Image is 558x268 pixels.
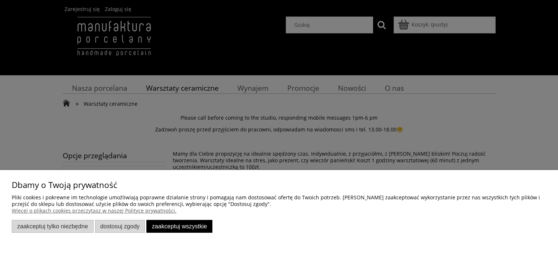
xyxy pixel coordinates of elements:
button: Zaakceptuj wszystkie [146,220,212,233]
p: Pliki cookies i pokrewne im technologie umożliwiają poprawne działanie strony i pomagają nam dost... [12,194,546,207]
p: Dbamy o Twoją prywatność [12,182,546,188]
button: Zaakceptuj tylko niezbędne [12,220,94,233]
button: Dostosuj zgody [95,220,145,233]
a: Więcej o plikach cookies przeczytasz w naszej Polityce prywatności. [12,207,176,214]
